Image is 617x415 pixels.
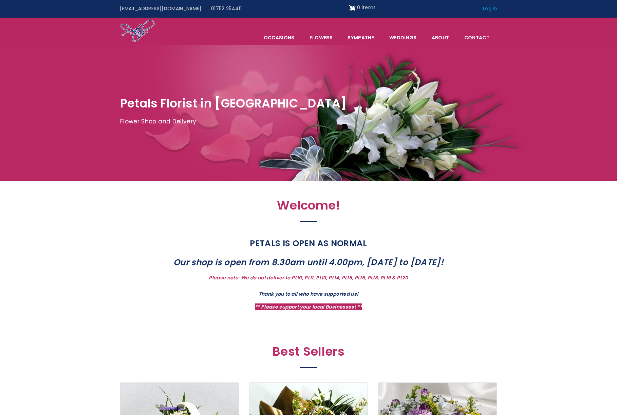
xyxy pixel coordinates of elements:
[209,274,408,281] strong: Please note: We do not deliver to PL10, PL11, PL13, PL14, PL15, PL16, PL18, PL19 & PL20
[349,2,356,13] img: Shopping cart
[340,31,381,45] a: Sympathy
[173,256,444,268] strong: Our shop is open from 8.30am until 4.00pm, [DATE] to [DATE]!
[259,291,359,297] strong: Thank you to all who have supported us!
[120,95,347,112] span: Petals Florist in [GEOGRAPHIC_DATA]
[115,2,206,15] a: [EMAIL_ADDRESS][DOMAIN_NAME]
[349,2,376,13] a: Shopping cart 0 items
[457,31,497,45] a: Contact
[161,344,456,362] h2: Best Sellers
[478,2,502,15] a: Log in
[250,237,367,249] strong: PETALS IS OPEN AS NORMAL
[302,31,340,45] a: Flowers
[206,2,246,15] a: 01752 254411
[120,19,155,43] img: Home
[357,4,376,11] span: 0 items
[255,303,362,310] strong: ** Please support your local Businesses! **
[425,31,456,45] a: About
[382,31,424,45] span: Weddings
[120,117,497,127] p: Flower Shop and Delivery
[161,198,456,216] h2: Welcome!
[257,31,302,45] span: Occasions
